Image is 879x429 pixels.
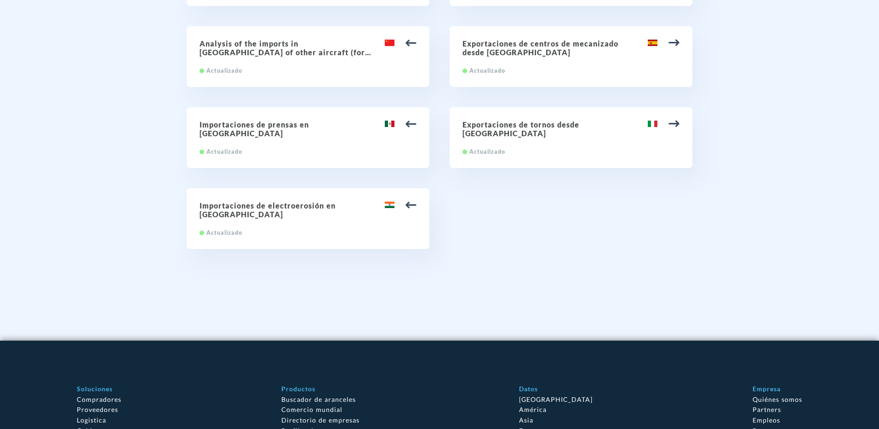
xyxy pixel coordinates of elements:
[281,395,356,403] a: Buscador de aranceles
[753,416,780,424] a: Empleos
[200,120,417,138] h2: Importaciones de prensas en [GEOGRAPHIC_DATA]
[469,67,505,74] span: Actualizado
[281,406,342,413] a: Comercio mundial
[77,395,121,403] a: Compradores
[206,67,242,74] span: Actualizado
[668,118,679,129] img: arrow.svg
[200,201,417,219] h2: Importaciones de electroerosión en [GEOGRAPHIC_DATA]
[753,395,802,403] a: Quiénes somos
[200,39,417,57] h2: Analysis of the imports in [GEOGRAPHIC_DATA] of other aircraft (for example, helicopters, aeropla...
[77,406,118,413] a: Proveedores
[519,395,593,403] a: [GEOGRAPHIC_DATA]
[519,406,547,413] a: América
[206,148,242,155] span: Actualizado
[77,385,113,393] a: Soluciones
[462,39,679,57] h2: Exportaciones de centros de mecanizado desde [GEOGRAPHIC_DATA]
[519,416,533,424] a: Asia
[668,37,679,48] img: arrow.svg
[753,385,781,393] a: Empresa
[519,385,538,393] a: Datos
[405,118,417,129] img: arrow.svg
[77,416,106,424] a: Logistica
[405,37,417,48] img: arrow.svg
[469,148,505,155] span: Actualizado
[405,199,417,210] img: arrow.svg
[281,416,360,424] a: Directorio de empresas
[281,385,315,393] a: Productos
[753,406,781,413] a: Partners
[206,229,242,236] span: Actualizado
[462,120,679,138] h2: Exportaciones de tornos desde [GEOGRAPHIC_DATA]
